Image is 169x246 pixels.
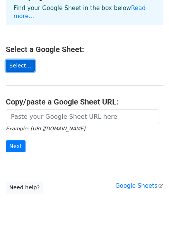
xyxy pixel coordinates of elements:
[14,4,155,20] p: Find your Google Sheet in the box below
[6,97,163,106] h4: Copy/paste a Google Sheet URL:
[6,110,159,124] input: Paste your Google Sheet URL here
[6,45,163,54] h4: Select a Google Sheet:
[6,126,85,131] small: Example: [URL][DOMAIN_NAME]
[6,182,43,194] a: Need help?
[14,5,146,20] a: Read more...
[6,140,26,152] input: Next
[130,209,169,246] iframe: Chat Widget
[6,60,35,72] a: Select...
[115,182,163,189] a: Google Sheets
